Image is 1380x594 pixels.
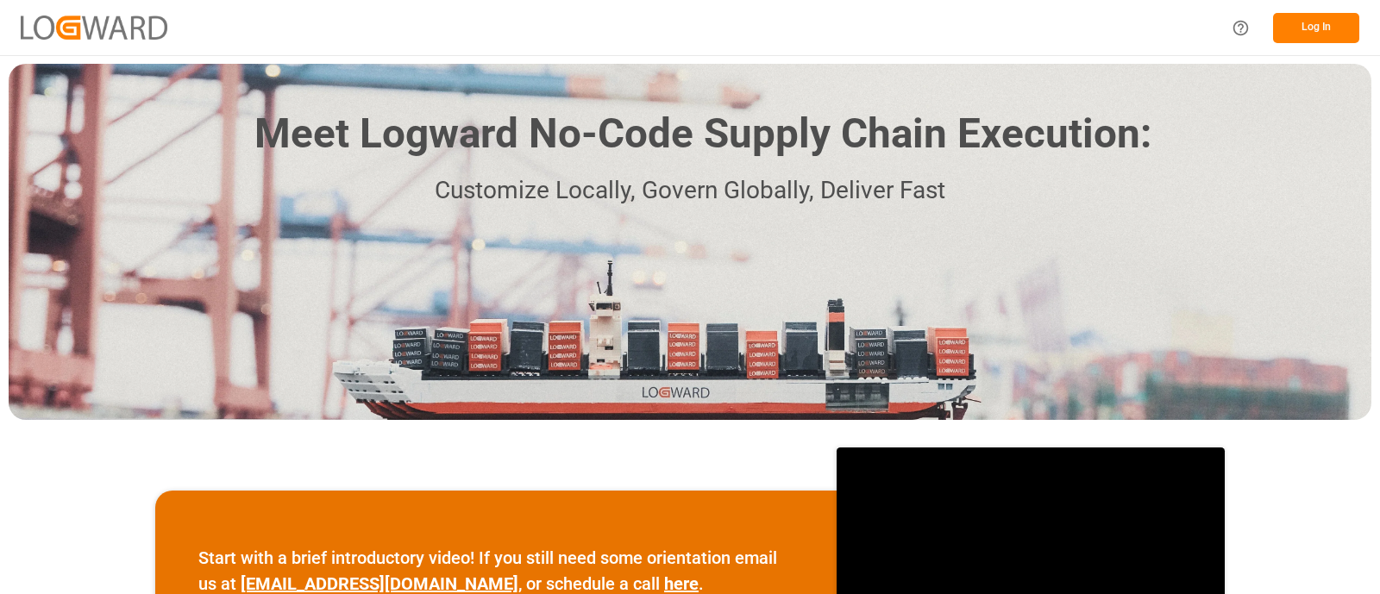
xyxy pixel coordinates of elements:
[1273,13,1359,43] button: Log In
[21,16,167,39] img: Logward_new_orange.png
[1221,9,1260,47] button: Help Center
[241,573,518,594] a: [EMAIL_ADDRESS][DOMAIN_NAME]
[254,103,1151,165] h1: Meet Logward No-Code Supply Chain Execution:
[664,573,699,594] a: here
[229,172,1151,210] p: Customize Locally, Govern Globally, Deliver Fast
